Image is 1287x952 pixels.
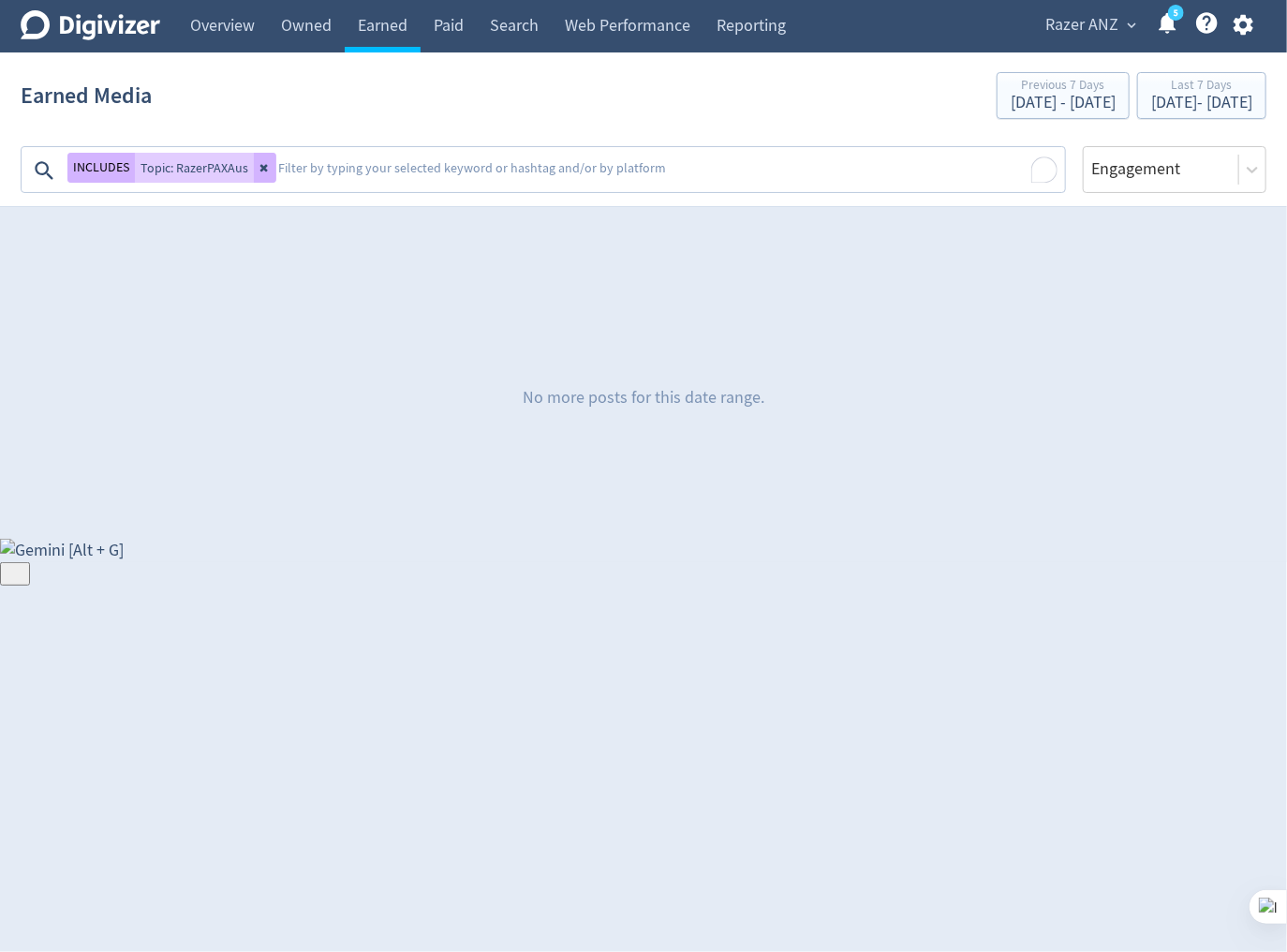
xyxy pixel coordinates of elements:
span: Razer ANZ [1045,10,1118,40]
div: Last 7 Days [1151,79,1252,95]
div: [DATE] - [DATE] [1151,95,1252,112]
textarea: To enrich screen reader interactions, please activate Accessibility in Grammarly extension settings [276,152,1063,189]
button: Last 7 Days[DATE]- [DATE] [1137,72,1266,119]
span: expand_more [1123,17,1140,34]
div: Previous 7 Days [1011,79,1116,95]
button: INCLUDES [67,153,135,183]
button: Razer ANZ [1039,10,1141,40]
button: Previous 7 Days[DATE] - [DATE] [997,72,1130,119]
span: Topic: RazerPAXAus [141,161,248,174]
a: 5 [1168,5,1184,21]
text: 5 [1174,7,1178,20]
h1: Earned Media [21,66,152,126]
div: [DATE] - [DATE] [1011,95,1116,112]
